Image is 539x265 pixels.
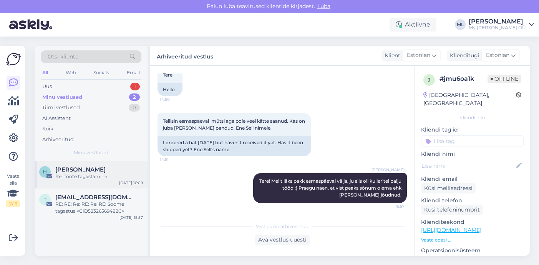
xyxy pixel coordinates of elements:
div: Email [125,68,141,78]
div: Ava vestlus uuesti [255,235,310,245]
input: Lisa nimi [421,162,515,170]
div: Minu vestlused [42,93,82,101]
a: [URL][DOMAIN_NAME] [421,227,481,233]
div: 1 [130,83,140,90]
span: Minu vestlused [74,149,108,156]
div: Klienditugi [447,52,479,60]
div: My [PERSON_NAME] OÜ [469,25,526,31]
div: RE: RE: Re: RE: Re: RE: Soome tagastus <CID52326569482C> [55,201,143,215]
span: j [428,77,430,83]
div: 2 / 3 [6,200,20,207]
span: Estonian [486,51,509,60]
span: H [43,169,47,175]
div: Arhiveeritud [42,136,74,143]
p: Kliendi email [421,175,524,183]
span: Otsi kliente [48,53,78,61]
div: Hello [158,83,182,96]
div: [DATE] 16:09 [119,180,143,186]
div: # jmu6oa1k [439,74,488,83]
div: Vaata siia [6,173,20,207]
div: ML [455,19,466,30]
img: Askly Logo [6,52,21,67]
span: Luba [315,3,333,10]
span: Tere! Meilt läks pakk esmaspäeval välja, ju siis oli kulleritel palju tööd :) Praegu näen, et vis... [259,178,403,198]
div: I ordered a hat [DATE] but haven't received it yet. Has it been shipped yet? Ene Sell's name. [158,136,311,156]
span: [PERSON_NAME] [371,167,405,173]
input: Lisa tag [421,135,524,147]
a: [PERSON_NAME]My [PERSON_NAME] OÜ [469,18,534,31]
p: Klienditeekond [421,218,524,226]
label: Arhiveeritud vestlus [157,50,213,61]
p: [MEDICAL_DATA] [421,255,524,263]
div: 2 [129,93,140,101]
p: Vaata edasi ... [421,237,524,243]
span: teenindus@dpd.ee [55,194,135,201]
span: Tellisin esmaspäeval mütsi aga pole veel kätte saanud. Kas on juba [PERSON_NAME] pandud. Ene Sell... [163,118,306,131]
span: Helena Saastamoinen [55,166,106,173]
div: All [41,68,50,78]
div: Uus [42,83,52,90]
div: Web [64,68,78,78]
p: Operatsioonisüsteem [421,247,524,255]
p: Kliendi nimi [421,150,524,158]
p: Kliendi tag'id [421,126,524,134]
span: Offline [488,75,521,83]
div: [GEOGRAPHIC_DATA], [GEOGRAPHIC_DATA] [423,91,516,107]
div: 0 [129,104,140,112]
span: Vestlus on arhiveeritud [256,223,308,230]
span: Tere [163,72,172,78]
div: AI Assistent [42,115,71,122]
span: Estonian [407,51,430,60]
span: 14:50 [160,97,189,102]
div: Küsi telefoninumbrit [421,205,483,215]
div: Kliendi info [421,114,524,121]
div: [DATE] 15:57 [119,215,143,220]
div: [PERSON_NAME] [469,18,526,25]
div: Re: Toote tagastamine [55,173,143,180]
p: Kliendi telefon [421,197,524,205]
span: 16:57 [376,203,405,209]
span: 14:51 [160,157,189,162]
div: Küsi meiliaadressi [421,183,476,193]
div: Tiimi vestlused [42,104,80,112]
div: Klient [381,52,400,60]
span: t [44,197,46,202]
div: Kõik [42,125,53,133]
div: Aktiivne [390,18,436,32]
div: Socials [92,68,111,78]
